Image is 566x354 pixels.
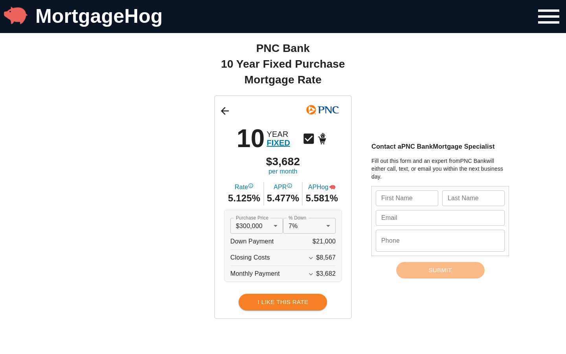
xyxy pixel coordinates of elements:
input: Jenny [376,190,438,206]
p: Fill out this form and an expert from PNC Bank will either call, text, or email you within the ne... [371,157,509,181]
span: APHog [308,183,335,192]
span: Rate [235,183,254,192]
span: YEAR [266,130,290,138]
button: Expand More [306,253,316,263]
span: I Like This Rate [247,297,318,307]
span: $21,000 [312,234,336,249]
input: Tutone [442,190,505,206]
div: $300,000 [230,218,283,234]
button: I Like This Rate [239,294,327,310]
img: APHog Icon [329,184,336,190]
span: $3,682 [266,156,300,167]
img: Click Logo for more rates from this lender! [298,102,347,118]
div: Annual Percentage HOG Rate - The interest rate on the loan if lender fees were averaged into each... [329,183,336,192]
input: (555) 867-5309 [376,230,505,252]
a: I Like This Rate [239,288,327,312]
span: $8,567 [316,254,336,261]
svg: Conventional Mortgage [302,132,316,146]
span: Closing Costs [230,250,270,265]
span: per month [268,167,297,176]
span: 10 Year Fixed Purchase Mortgage Rate [214,56,352,88]
input: jenny.tutone@email.com [376,210,505,226]
span: APR [274,183,292,192]
span: $3,682 [316,270,336,277]
button: Expand More [306,269,316,279]
span: 5.125% [228,192,260,205]
h3: Contact a PNC Bank Mortgage Specialist [371,142,509,151]
div: 7% [283,218,336,234]
img: MortgageHog Logo [4,4,28,27]
svg: Home Purchase [316,132,329,146]
span: 5.581% [306,192,338,205]
span: PNC Bank [256,41,310,56]
span: Monthly Payment [230,266,280,282]
span: FIXED [266,138,290,147]
span: 5.477% [267,192,299,205]
svg: Annual Percentage Rate - The interest rate on the loan if lender fees were averaged into each mon... [287,183,292,188]
span: 10 [237,126,265,151]
a: MortgageHog [35,5,163,27]
svg: Interest Rate "rate", reflects the cost of borrowing. If the interest rate is 3% and your loan is... [248,183,254,188]
span: Down Payment [230,234,274,249]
